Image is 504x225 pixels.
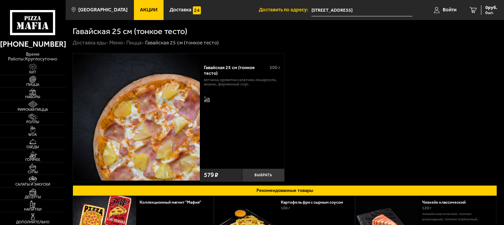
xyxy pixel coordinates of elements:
[140,7,158,12] span: Акции
[126,39,144,46] a: Пицца-
[443,7,456,12] span: Войти
[259,7,311,12] span: Доставить по адресу:
[170,7,192,12] span: Доставка
[145,39,219,46] div: Гавайская 25 см (тонкое тесто)
[140,200,207,205] a: Коллекционный магнит "Мафия"
[73,39,108,46] a: Доставка еды-
[73,185,497,196] button: Рекомендованные товары
[204,172,218,178] span: 579 ₽
[422,211,491,222] p: Чизкейк классический, топпинг шоколадный, топпинг клубничный.
[485,11,497,15] span: 0 шт.
[204,65,265,76] div: Гавайская 25 см (тонкое тесто)
[73,53,200,182] a: Гавайская 25 см (тонкое тесто)
[204,78,280,86] p: ветчина, креветка салатная, моцарелла, ананас, фирменный соус.
[73,53,200,181] img: Гавайская 25 см (тонкое тесто)
[269,65,280,70] span: 300 г
[78,7,128,12] span: [GEOGRAPHIC_DATA]
[193,6,201,14] img: 15daf4d41897b9f0e9f617042186c801.svg
[281,200,348,205] a: Картофель фри с сырным соусом
[73,27,187,35] h1: Гавайская 25 см (тонкое тесто)
[485,5,497,10] span: 0 руб.
[242,169,284,182] button: Выбрать
[311,4,412,16] input: Ваш адрес доставки
[422,206,431,210] span: 120 г
[422,200,471,205] a: Чизкейк классический
[281,206,290,210] span: 100 г
[109,39,125,46] a: Меню-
